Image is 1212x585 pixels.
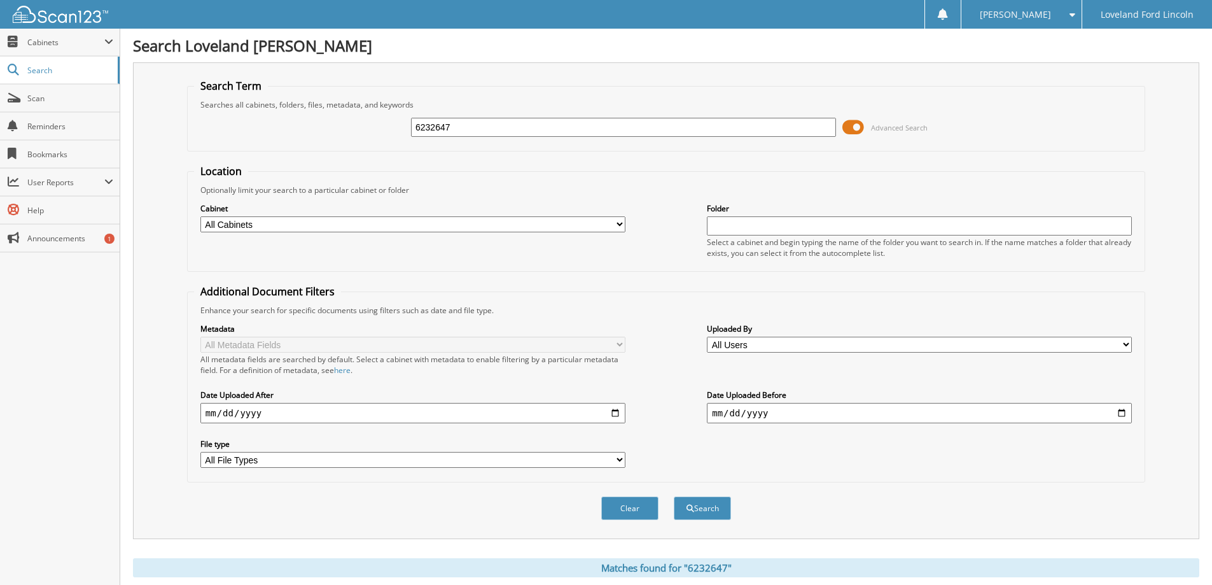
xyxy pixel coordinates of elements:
[133,35,1199,56] h1: Search Loveland [PERSON_NAME]
[707,390,1132,400] label: Date Uploaded Before
[13,6,108,23] img: scan123-logo-white.svg
[601,497,658,520] button: Clear
[200,390,625,400] label: Date Uploaded After
[194,285,341,299] legend: Additional Document Filters
[1101,11,1194,18] span: Loveland Ford Lincoln
[133,558,1199,577] div: Matches found for "6232647"
[194,99,1138,110] div: Searches all cabinets, folders, files, metadata, and keywords
[200,354,625,376] div: All metadata fields are searched by default. Select a cabinet with metadata to enable filtering b...
[104,234,115,244] div: 1
[707,237,1132,258] div: Select a cabinet and begin typing the name of the folder you want to search in. If the name match...
[27,65,111,76] span: Search
[194,79,268,93] legend: Search Term
[200,323,625,334] label: Metadata
[200,403,625,423] input: start
[334,365,351,376] a: here
[27,37,104,48] span: Cabinets
[27,177,104,188] span: User Reports
[27,121,113,132] span: Reminders
[27,149,113,160] span: Bookmarks
[707,403,1132,423] input: end
[707,323,1132,334] label: Uploaded By
[27,233,113,244] span: Announcements
[194,185,1138,195] div: Optionally limit your search to a particular cabinet or folder
[707,203,1132,214] label: Folder
[200,203,625,214] label: Cabinet
[674,497,731,520] button: Search
[194,164,248,178] legend: Location
[27,205,113,216] span: Help
[980,11,1051,18] span: [PERSON_NAME]
[200,439,625,449] label: File type
[27,93,113,104] span: Scan
[194,305,1138,316] div: Enhance your search for specific documents using filters such as date and file type.
[871,123,928,132] span: Advanced Search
